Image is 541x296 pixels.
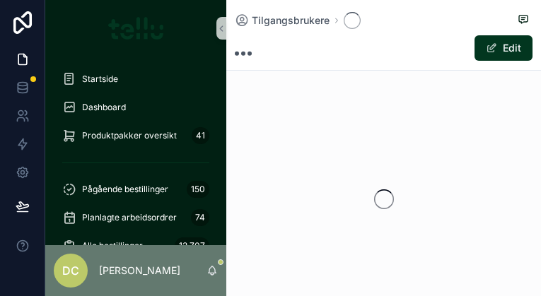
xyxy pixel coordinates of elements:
a: Alle bestillinger12 707 [54,233,218,259]
img: App logo [108,17,164,40]
span: Startside [82,73,118,85]
p: [PERSON_NAME] [99,264,180,278]
button: Edit [475,35,533,61]
div: 150 [187,181,209,198]
a: Planlagte arbeidsordrer74 [54,205,218,230]
span: Tilgangsbrukere [252,13,330,28]
div: scrollable content [45,57,226,245]
div: 12 707 [175,237,209,254]
a: Produktpakker oversikt41 [54,123,218,148]
span: DC [62,262,79,279]
span: Produktpakker oversikt [82,130,177,141]
span: Alle bestillinger [82,240,143,251]
a: Pågående bestillinger150 [54,177,218,202]
span: Pågående bestillinger [82,184,168,195]
span: Planlagte arbeidsordrer [82,212,177,223]
a: Startside [54,66,218,92]
div: 74 [191,209,209,226]
span: Dashboard [82,102,126,113]
a: Tilgangsbrukere [235,13,330,28]
a: Dashboard [54,95,218,120]
div: 41 [192,127,209,144]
